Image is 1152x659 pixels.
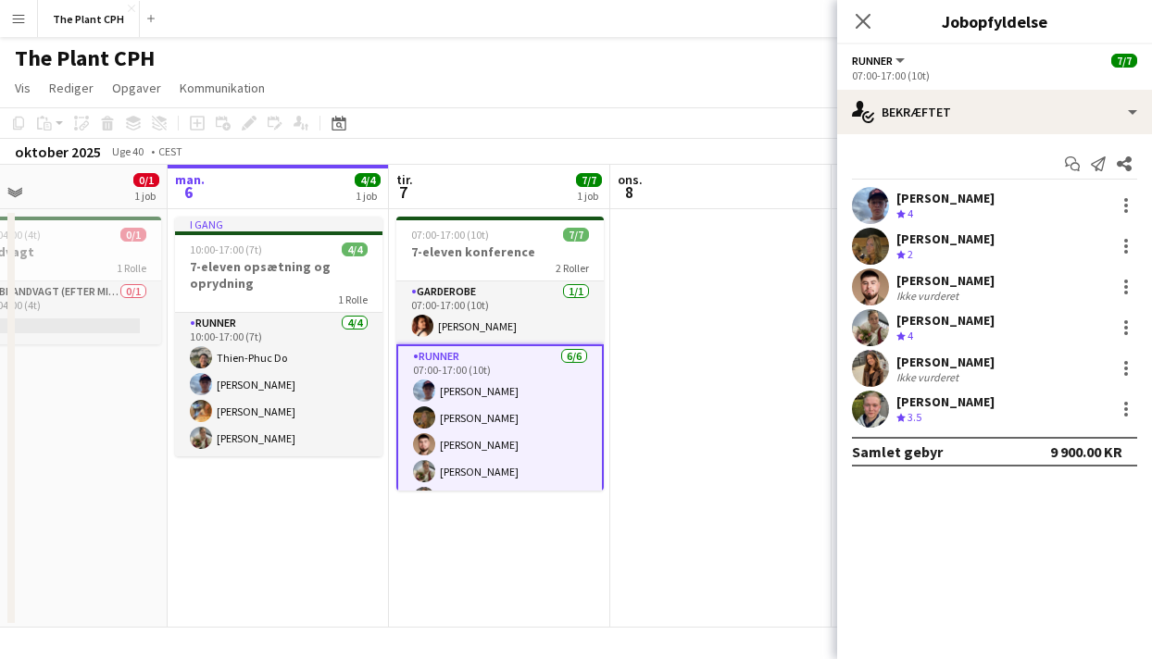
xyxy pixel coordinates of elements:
[896,370,962,384] div: Ikke vurderet
[175,171,205,188] span: man.
[105,144,151,158] span: Uge 40
[852,442,943,461] div: Samlet gebyr
[112,80,161,96] span: Opgaver
[908,206,913,220] span: 4
[172,76,272,100] a: Kommunikation
[355,173,381,187] span: 4/4
[190,242,262,256] span: 10:00-17:00 (7t)
[15,143,101,161] div: oktober 2025
[618,171,643,188] span: ons.
[175,217,382,231] div: I gang
[896,354,995,370] div: [PERSON_NAME]
[396,171,413,188] span: tir.
[836,181,859,203] span: 9
[105,76,169,100] a: Opgaver
[837,90,1152,134] div: Bekræftet
[556,261,589,275] span: 2 Roller
[837,9,1152,33] h3: Jobopfyldelse
[180,80,265,96] span: Kommunikation
[896,230,995,247] div: [PERSON_NAME]
[175,258,382,292] h3: 7-eleven opsætning og oprydning
[134,189,158,203] div: 1 job
[117,261,146,275] span: 1 Rolle
[852,68,1137,82] div: 07:00-17:00 (10t)
[15,44,155,72] h1: The Plant CPH
[908,410,921,424] span: 3.5
[852,54,893,68] span: Runner
[396,344,604,545] app-card-role: Runner6/607:00-17:00 (10t)[PERSON_NAME][PERSON_NAME][PERSON_NAME][PERSON_NAME]
[908,329,913,342] span: 4
[175,313,382,456] app-card-role: Runner4/410:00-17:00 (7t)Thien-Phuc Do[PERSON_NAME][PERSON_NAME][PERSON_NAME]
[356,189,380,203] div: 1 job
[896,272,995,289] div: [PERSON_NAME]
[577,189,601,203] div: 1 job
[133,173,159,187] span: 0/1
[342,242,368,256] span: 4/4
[396,217,604,491] app-job-card: 07:00-17:00 (10t)7/77-eleven konference2 RollerGarderobe1/107:00-17:00 (10t)[PERSON_NAME]Runner6/...
[1111,54,1137,68] span: 7/7
[338,292,368,306] span: 1 Rolle
[563,228,589,242] span: 7/7
[42,76,101,100] a: Rediger
[38,1,140,37] button: The Plant CPH
[411,228,489,242] span: 07:00-17:00 (10t)
[852,54,908,68] button: Runner
[175,217,382,456] app-job-card: I gang10:00-17:00 (7t)4/47-eleven opsætning og oprydning1 RolleRunner4/410:00-17:00 (7t)Thien-Phu...
[896,312,995,329] div: [PERSON_NAME]
[49,80,94,96] span: Rediger
[615,181,643,203] span: 8
[896,190,995,206] div: [PERSON_NAME]
[908,247,913,261] span: 2
[15,80,31,96] span: Vis
[158,144,182,158] div: CEST
[7,76,38,100] a: Vis
[172,181,205,203] span: 6
[120,228,146,242] span: 0/1
[396,281,604,344] app-card-role: Garderobe1/107:00-17:00 (10t)[PERSON_NAME]
[896,393,995,410] div: [PERSON_NAME]
[576,173,602,187] span: 7/7
[394,181,413,203] span: 7
[1050,442,1122,461] div: 9 900.00 KR
[896,289,962,303] div: Ikke vurderet
[396,243,604,260] h3: 7-eleven konference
